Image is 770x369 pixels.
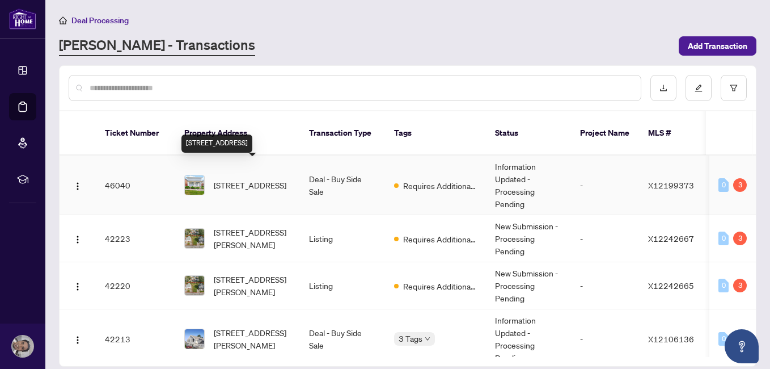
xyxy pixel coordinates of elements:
[69,229,87,248] button: Logo
[486,111,571,156] th: Status
[659,84,667,92] span: download
[403,280,477,292] span: Requires Additional Docs
[300,309,385,369] td: Deal - Buy Side Sale
[721,75,747,101] button: filter
[639,111,707,156] th: MLS #
[59,16,67,24] span: home
[648,180,694,190] span: X12199373
[486,215,571,262] td: New Submission - Processing Pending
[571,309,639,369] td: -
[181,135,252,153] div: [STREET_ADDRESS]
[650,75,676,101] button: download
[9,9,36,30] img: logo
[73,336,82,345] img: Logo
[648,233,694,244] span: X12242667
[69,276,87,295] button: Logo
[718,232,729,245] div: 0
[686,75,712,101] button: edit
[214,226,291,251] span: [STREET_ADDRESS][PERSON_NAME]
[300,262,385,309] td: Listing
[403,179,477,192] span: Requires Additional Docs
[214,179,286,191] span: [STREET_ADDRESS]
[688,37,747,55] span: Add Transaction
[96,156,175,215] td: 46040
[300,111,385,156] th: Transaction Type
[571,262,639,309] td: -
[399,332,422,345] span: 3 Tags
[69,330,87,348] button: Logo
[733,178,747,192] div: 3
[71,15,129,26] span: Deal Processing
[648,280,694,291] span: X12242665
[730,84,738,92] span: filter
[300,215,385,262] td: Listing
[185,229,204,248] img: thumbnail-img
[486,156,571,215] td: Information Updated - Processing Pending
[300,156,385,215] td: Deal - Buy Side Sale
[185,175,204,195] img: thumbnail-img
[571,215,639,262] td: -
[214,326,291,351] span: [STREET_ADDRESS][PERSON_NAME]
[733,279,747,292] div: 3
[718,178,729,192] div: 0
[96,262,175,309] td: 42220
[175,111,300,156] th: Property Address
[185,276,204,295] img: thumbnail-img
[718,279,729,292] div: 0
[425,336,430,342] span: down
[96,215,175,262] td: 42223
[12,336,33,357] img: Profile Icon
[185,329,204,349] img: thumbnail-img
[403,233,477,245] span: Requires Additional Docs
[571,111,639,156] th: Project Name
[73,235,82,244] img: Logo
[571,156,639,215] td: -
[73,182,82,191] img: Logo
[733,232,747,245] div: 3
[69,176,87,194] button: Logo
[385,111,486,156] th: Tags
[486,262,571,309] td: New Submission - Processing Pending
[214,273,291,298] span: [STREET_ADDRESS][PERSON_NAME]
[96,111,175,156] th: Ticket Number
[725,329,759,363] button: Open asap
[96,309,175,369] td: 42213
[59,36,255,56] a: [PERSON_NAME] - Transactions
[648,334,694,344] span: X12106136
[486,309,571,369] td: Information Updated - Processing Pending
[73,282,82,291] img: Logo
[695,84,703,92] span: edit
[679,36,756,56] button: Add Transaction
[718,332,729,346] div: 0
